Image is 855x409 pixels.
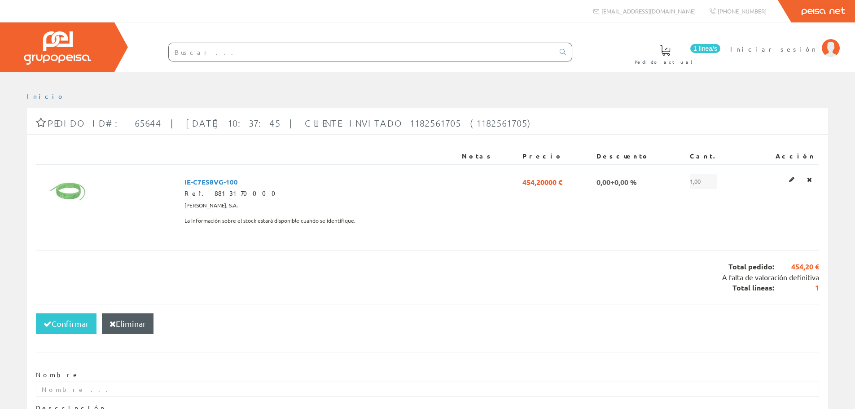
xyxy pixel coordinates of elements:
span: Iniciar sesión [730,44,817,53]
div: Ref. 8813170000 [184,189,454,198]
th: Notas [458,148,519,164]
span: [EMAIL_ADDRESS][DOMAIN_NAME] [601,7,696,15]
span: Pedido ID#: 65644 | [DATE] 10:37:45 | Cliente Invitado 1182561705 (1182561705) [48,118,534,128]
span: A falta de valoración definitiva [722,273,819,281]
th: Descuento [593,148,686,164]
img: Grupo Peisa [24,31,91,65]
img: Foto artículo IE-C7ES8VG-100 (192x88.299465240642) [39,174,126,213]
span: 1 línea/s [690,44,720,53]
span: 454,20 € [774,262,819,272]
span: Pedido actual [635,57,696,66]
span: [PERSON_NAME], S.A. [184,198,238,213]
a: 1 línea/s Pedido actual [626,37,723,70]
label: Nombre [36,370,79,379]
span: 1 [774,283,819,293]
button: Confirmar [36,313,96,334]
a: Iniciar sesión [730,37,840,46]
button: Eliminar [102,313,153,334]
div: Total pedido: Total líneas: [36,250,819,304]
th: Acción [746,148,819,164]
span: [PHONE_NUMBER] [718,7,767,15]
th: Precio [519,148,593,164]
span: 454,20000 € [522,174,562,189]
span: 0,00+0,00 % [596,174,637,189]
th: Cant. [686,148,745,164]
input: Nombre ... [36,382,819,397]
span: La información sobre el stock estará disponible cuando se identifique. [184,213,355,229]
a: Editar [786,174,797,185]
a: Inicio [27,92,65,100]
a: Eliminar [804,174,815,185]
span: 1,00 [690,174,717,189]
span: IE-C7ES8VG-100 [184,174,238,189]
input: Buscar ... [169,43,554,61]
